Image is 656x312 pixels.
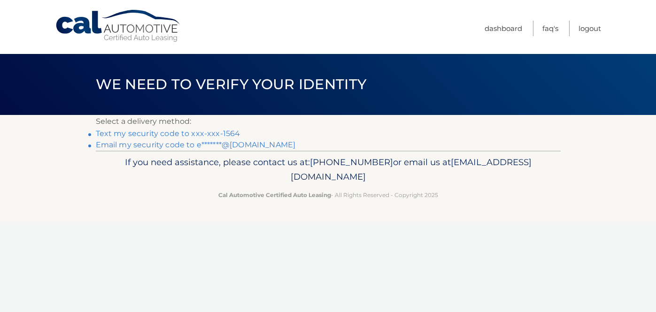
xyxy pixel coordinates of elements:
[96,76,367,93] span: We need to verify your identity
[102,190,555,200] p: - All Rights Reserved - Copyright 2025
[102,155,555,185] p: If you need assistance, please contact us at: or email us at
[55,9,182,43] a: Cal Automotive
[96,140,296,149] a: Email my security code to e*******@[DOMAIN_NAME]
[96,115,561,128] p: Select a delivery method:
[310,157,393,167] span: [PHONE_NUMBER]
[218,191,331,198] strong: Cal Automotive Certified Auto Leasing
[542,21,558,36] a: FAQ's
[485,21,522,36] a: Dashboard
[579,21,601,36] a: Logout
[96,129,240,138] a: Text my security code to xxx-xxx-1564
